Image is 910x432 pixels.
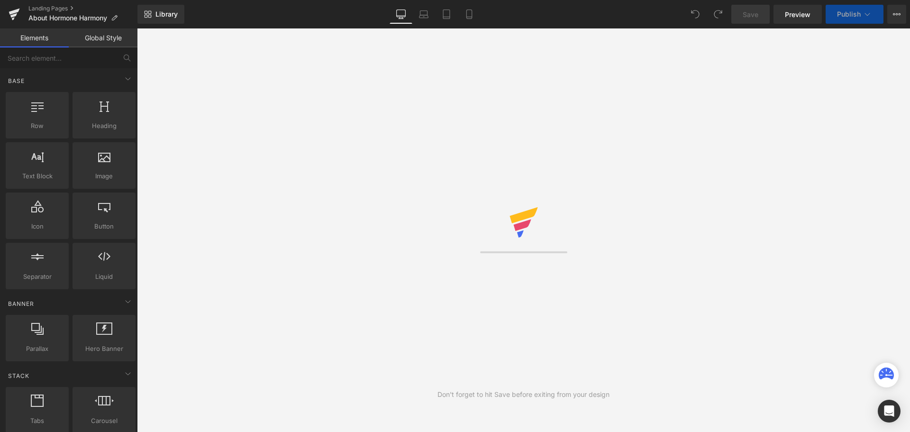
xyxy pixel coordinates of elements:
a: Preview [773,5,822,24]
a: Global Style [69,28,137,47]
button: Undo [686,5,705,24]
span: Parallax [9,344,66,354]
span: Save [743,9,758,19]
span: Text Block [9,171,66,181]
a: Laptop [412,5,435,24]
div: Open Intercom Messenger [878,400,901,423]
span: Hero Banner [75,344,133,354]
span: Base [7,76,26,85]
a: Desktop [390,5,412,24]
span: Button [75,221,133,231]
a: Landing Pages [28,5,137,12]
a: New Library [137,5,184,24]
span: Stack [7,371,30,380]
span: Image [75,171,133,181]
span: Liquid [75,272,133,282]
span: Banner [7,299,35,308]
span: Row [9,121,66,131]
span: Library [155,10,178,18]
a: Mobile [458,5,481,24]
span: Separator [9,272,66,282]
a: Tablet [435,5,458,24]
span: About Hormone Harmony [28,14,107,22]
span: Tabs [9,416,66,426]
div: Don't forget to hit Save before exiting from your design [437,389,610,400]
button: Redo [709,5,728,24]
span: Carousel [75,416,133,426]
span: Icon [9,221,66,231]
button: More [887,5,906,24]
span: Heading [75,121,133,131]
span: Publish [837,10,861,18]
span: Preview [785,9,810,19]
button: Publish [826,5,883,24]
